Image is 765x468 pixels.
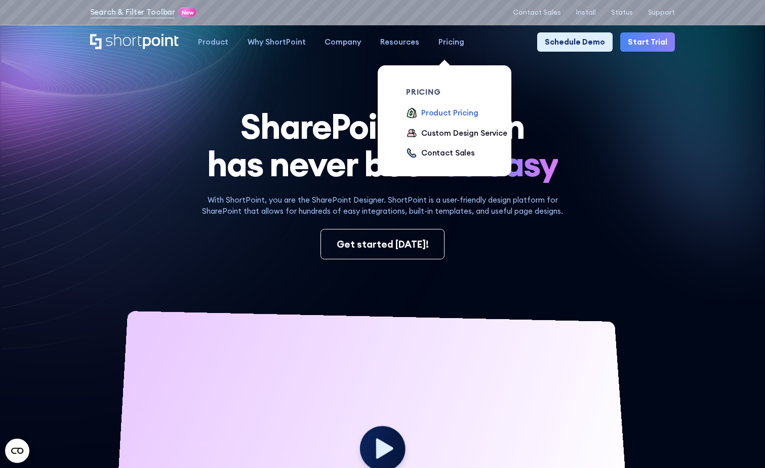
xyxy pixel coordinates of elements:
[320,229,444,260] a: Get started [DATE]!
[90,107,675,183] h1: SharePoint Design has never been
[315,32,371,52] a: Company
[337,237,429,251] div: Get started [DATE]!
[188,32,238,52] a: Product
[648,9,675,16] a: Support
[90,34,179,50] a: Home
[438,36,464,48] div: Pricing
[325,36,361,48] div: Company
[620,32,675,52] a: Start Trial
[189,194,576,217] p: With ShortPoint, you are the SharePoint Designer. ShortPoint is a user-friendly design platform f...
[429,32,474,52] a: Pricing
[198,36,228,48] div: Product
[238,32,315,52] a: Why ShortPoint
[576,9,596,16] a: Install
[406,147,475,160] a: Contact Sales
[442,145,558,183] span: so easy
[406,128,507,140] a: Custom Design Service
[248,36,306,48] div: Why ShortPoint
[90,7,176,18] a: Search & Filter Toolbar
[406,107,478,120] a: Product Pricing
[583,350,765,468] iframe: Chat Widget
[611,9,633,16] a: Status
[513,9,561,16] a: Contact Sales
[421,128,507,139] div: Custom Design Service
[421,147,475,159] div: Contact Sales
[5,439,29,463] button: Open CMP widget
[421,107,478,119] div: Product Pricing
[406,88,513,96] div: pricing
[537,32,613,52] a: Schedule Demo
[371,32,429,52] a: Resources
[380,36,419,48] div: Resources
